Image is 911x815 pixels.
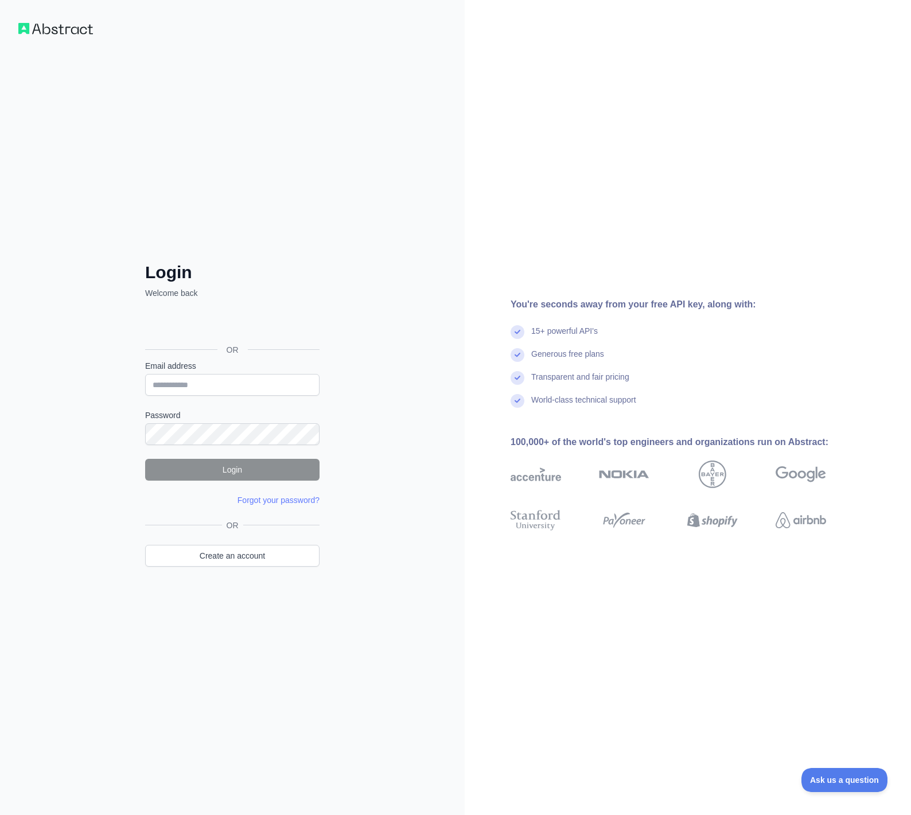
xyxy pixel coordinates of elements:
h2: Login [145,262,320,283]
img: nokia [599,461,649,488]
iframe: Toggle Customer Support [801,768,888,792]
div: 15+ powerful API's [531,325,598,348]
img: check mark [511,348,524,362]
p: Welcome back [145,287,320,299]
div: Generous free plans [531,348,604,371]
label: Password [145,410,320,421]
a: Forgot your password? [238,496,320,505]
span: OR [217,344,248,356]
div: World-class technical support [531,394,636,417]
img: payoneer [599,508,649,533]
label: Email address [145,360,320,372]
img: google [776,461,826,488]
img: check mark [511,371,524,385]
img: shopify [687,508,738,533]
img: accenture [511,461,561,488]
button: Login [145,459,320,481]
iframe: Sign in with Google Button [139,311,323,337]
img: stanford university [511,508,561,533]
div: 100,000+ of the world's top engineers and organizations run on Abstract: [511,435,863,449]
img: airbnb [776,508,826,533]
img: Workflow [18,23,93,34]
span: OR [222,520,243,531]
img: check mark [511,394,524,408]
img: bayer [699,461,726,488]
img: check mark [511,325,524,339]
a: Create an account [145,545,320,567]
div: Transparent and fair pricing [531,371,629,394]
div: You're seconds away from your free API key, along with: [511,298,863,311]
